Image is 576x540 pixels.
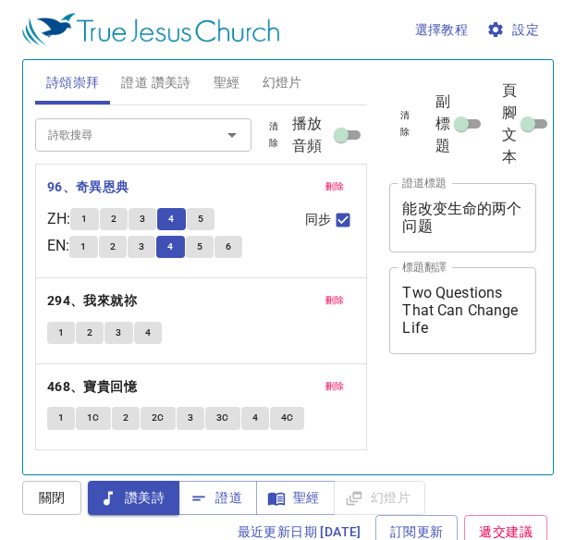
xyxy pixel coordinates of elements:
span: 2C [152,410,165,426]
button: 2 [100,208,128,230]
button: 4C [270,407,305,429]
span: 頁腳文本 [502,80,517,168]
button: 6 [214,236,242,258]
button: 刪除 [314,375,356,398]
button: 清除 [389,104,421,143]
span: 6 [226,239,231,255]
b: 468、寶貴回憶 [47,375,137,399]
span: 4 [168,211,174,227]
span: 1 [81,211,87,227]
span: 清除 [400,107,410,141]
button: 468、寶貴回憶 [47,375,141,399]
span: 2 [87,325,92,341]
button: 證道 [178,481,257,515]
span: 證道 [193,486,242,509]
button: 3 [104,322,132,344]
button: 刪除 [314,289,356,312]
button: 96、奇異恩典 [47,176,132,199]
span: 刪除 [325,292,345,309]
span: 3 [116,325,121,341]
button: Open [219,122,245,148]
button: 3 [177,407,204,429]
button: 4 [157,208,185,230]
span: 刪除 [325,378,345,395]
span: 4 [145,325,151,341]
span: 5 [197,239,202,255]
button: 2 [112,407,140,429]
button: 3 [129,208,156,230]
span: 詩頌崇拜 [46,71,100,94]
textarea: 能改变生命的两个问题 [402,200,523,235]
button: 4 [134,322,162,344]
span: 證道 讚美詩 [121,71,190,94]
button: 聖經 [256,481,335,515]
textarea: Two Questions That Can Change Life [402,284,523,337]
button: 1 [47,322,75,344]
span: 讚美詩 [103,486,165,509]
span: 5 [198,211,203,227]
button: 讚美詩 [88,481,179,515]
button: 1C [76,407,111,429]
span: 播放音頻 [292,113,331,157]
button: 1 [47,407,75,429]
button: 2C [141,407,176,429]
span: 幻燈片 [263,71,302,94]
iframe: from-child [382,374,509,535]
span: 4C [281,410,294,426]
span: 3C [216,410,229,426]
span: 刪除 [325,178,345,195]
span: 4 [167,239,173,255]
span: 2 [110,239,116,255]
button: 設定 [483,13,546,47]
span: 1 [80,239,86,255]
button: 1 [69,236,97,258]
span: 關閉 [37,486,67,509]
p: EN : [47,235,69,257]
span: 清除 [266,118,281,152]
button: 4 [241,407,269,429]
button: 關閉 [22,481,81,515]
button: 4 [156,236,184,258]
b: 294、我來就祢 [47,289,137,313]
span: 設定 [490,18,539,42]
span: 1C [87,410,100,426]
span: 1 [58,325,64,341]
span: 2 [111,211,116,227]
span: 副標題 [435,91,450,157]
span: 2 [123,410,129,426]
button: 刪除 [314,176,356,198]
span: 1 [58,410,64,426]
button: 2 [99,236,127,258]
span: 聖經 [214,71,240,94]
span: 4 [252,410,258,426]
b: 96、奇異恩典 [47,176,129,199]
button: 2 [76,322,104,344]
span: 同步 [305,210,331,229]
span: 選擇教程 [415,18,469,42]
p: ZH : [47,208,70,230]
button: 1 [70,208,98,230]
button: 5 [186,236,214,258]
button: 選擇教程 [408,13,476,47]
span: 3 [139,239,144,255]
span: 3 [140,211,145,227]
span: 聖經 [271,486,320,509]
button: 3C [205,407,240,429]
button: 3 [128,236,155,258]
button: 清除 [255,116,292,154]
img: True Jesus Church [22,13,279,46]
button: 5 [187,208,214,230]
button: 294、我來就祢 [47,289,141,313]
span: 3 [188,410,193,426]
